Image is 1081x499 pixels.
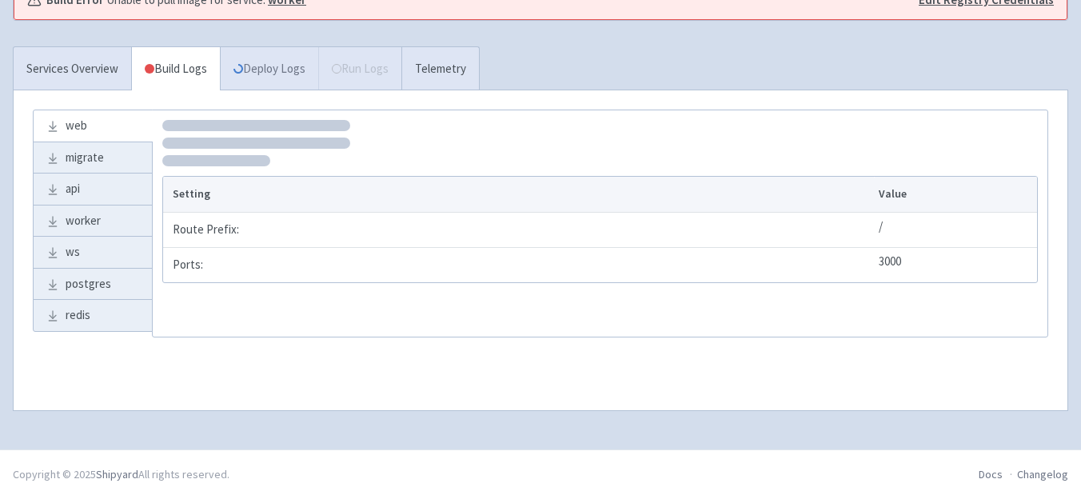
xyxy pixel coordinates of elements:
[34,269,152,300] a: postgres
[220,47,318,91] a: Deploy Logs
[96,467,138,481] a: Shipyard
[132,47,220,91] a: Build Logs
[401,47,479,91] a: Telemetry
[1017,467,1068,481] a: Changelog
[163,247,874,282] td: Ports:
[13,466,229,483] div: Copyright © 2025 All rights reserved.
[34,300,152,331] a: redis
[979,467,1003,481] a: Docs
[34,206,152,237] a: worker
[163,177,874,212] th: Setting
[874,247,1037,282] td: 3000
[874,212,1037,247] td: /
[34,110,152,142] a: web
[163,212,874,247] td: Route Prefix:
[34,142,152,174] a: migrate
[34,174,152,205] a: api
[874,177,1037,212] th: Value
[14,47,131,91] a: Services Overview
[34,237,152,268] a: ws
